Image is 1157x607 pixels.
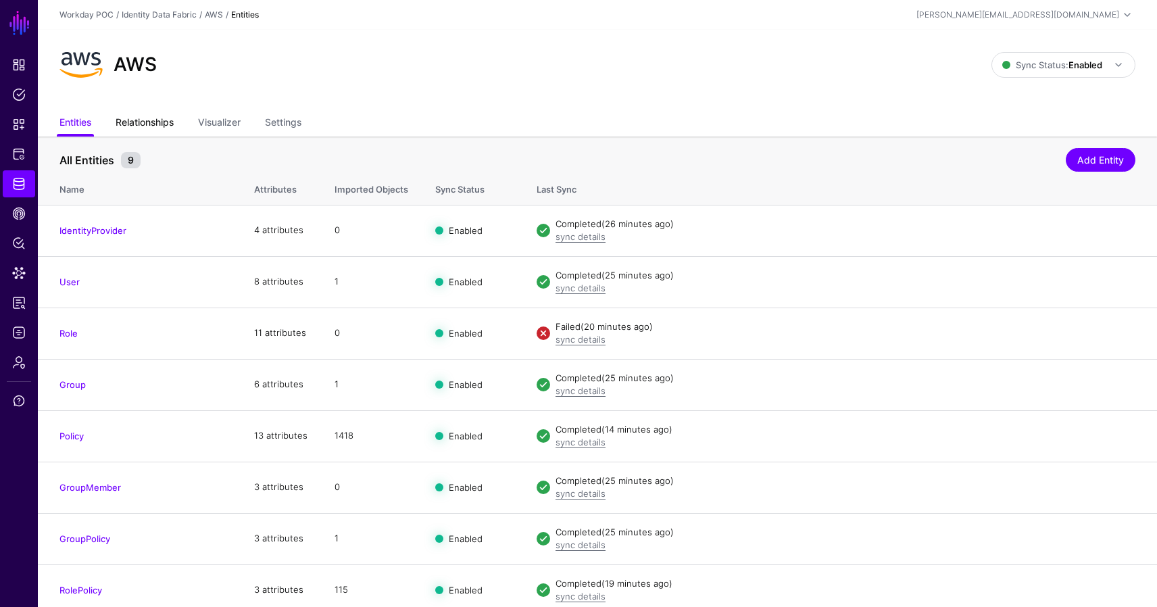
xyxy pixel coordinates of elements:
span: Enabled [449,533,483,544]
th: Last Sync [523,170,1157,205]
a: User [59,276,80,287]
span: Admin [12,356,26,369]
a: Role [59,328,78,339]
span: Protected Systems [12,147,26,161]
td: 11 attributes [241,308,321,359]
h2: AWS [114,53,157,76]
div: / [114,9,122,21]
span: Dashboard [12,58,26,72]
a: GroupPolicy [59,533,110,544]
span: Identity Data Fabric [12,177,26,191]
a: Data Lens [3,260,35,287]
th: Attributes [241,170,321,205]
div: / [223,9,231,21]
div: Completed (25 minutes ago) [556,526,1135,539]
th: Sync Status [422,170,523,205]
a: Add Entity [1066,148,1135,172]
a: Identity Data Fabric [3,170,35,197]
a: Policy [59,431,84,441]
span: Enabled [449,482,483,493]
span: All Entities [56,152,118,168]
div: Completed (25 minutes ago) [556,475,1135,488]
a: RolePolicy [59,585,102,596]
a: sync details [556,283,606,293]
a: CAEP Hub [3,200,35,227]
td: 13 attributes [241,410,321,462]
td: 3 attributes [241,513,321,564]
div: Completed (14 minutes ago) [556,423,1135,437]
a: IdentityProvider [59,225,126,236]
a: Policy Lens [3,230,35,257]
div: [PERSON_NAME][EMAIL_ADDRESS][DOMAIN_NAME] [916,9,1119,21]
span: Enabled [449,225,483,236]
td: 8 attributes [241,256,321,308]
td: 1 [321,359,422,410]
td: 1 [321,513,422,564]
a: Snippets [3,111,35,138]
a: GroupMember [59,482,121,493]
span: Logs [12,326,26,339]
a: sync details [556,334,606,345]
span: CAEP Hub [12,207,26,220]
a: sync details [556,437,606,447]
span: Support [12,394,26,408]
td: 0 [321,462,422,513]
a: sync details [556,539,606,550]
a: AWS [205,9,223,20]
a: sync details [556,231,606,242]
strong: Entities [231,9,259,20]
a: SGNL [8,8,31,38]
span: Policy Lens [12,237,26,250]
td: 1418 [321,410,422,462]
a: Workday POC [59,9,114,20]
td: 6 attributes [241,359,321,410]
td: 1 [321,256,422,308]
a: sync details [556,488,606,499]
small: 9 [121,152,141,168]
th: Imported Objects [321,170,422,205]
a: Entities [59,111,91,137]
a: Access Reporting [3,289,35,316]
span: Data Lens [12,266,26,280]
img: svg+xml;base64,PHN2ZyB4bWxucz0iaHR0cDovL3d3dy53My5vcmcvMjAwMC9zdmciIHhtbG5zOnhsaW5rPSJodHRwOi8vd3... [59,43,103,87]
td: 3 attributes [241,462,321,513]
th: Name [38,170,241,205]
a: Settings [265,111,301,137]
a: Visualizer [198,111,241,137]
a: Admin [3,349,35,376]
div: Failed (20 minutes ago) [556,320,1135,334]
div: Completed (25 minutes ago) [556,269,1135,283]
a: Protected Systems [3,141,35,168]
a: Dashboard [3,51,35,78]
a: sync details [556,385,606,396]
span: Enabled [449,431,483,441]
a: Logs [3,319,35,346]
a: Policies [3,81,35,108]
div: Completed (19 minutes ago) [556,577,1135,591]
td: 0 [321,205,422,256]
a: Identity Data Fabric [122,9,197,20]
div: Completed (26 minutes ago) [556,218,1135,231]
span: Enabled [449,328,483,339]
span: Snippets [12,118,26,131]
span: Sync Status: [1002,59,1102,70]
div: / [197,9,205,21]
td: 0 [321,308,422,359]
span: Enabled [449,585,483,596]
span: Access Reporting [12,296,26,310]
span: Enabled [449,276,483,287]
span: Enabled [449,379,483,390]
a: Relationships [116,111,174,137]
div: Completed (25 minutes ago) [556,372,1135,385]
a: Group [59,379,86,390]
span: Policies [12,88,26,101]
td: 4 attributes [241,205,321,256]
a: sync details [556,591,606,602]
strong: Enabled [1068,59,1102,70]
